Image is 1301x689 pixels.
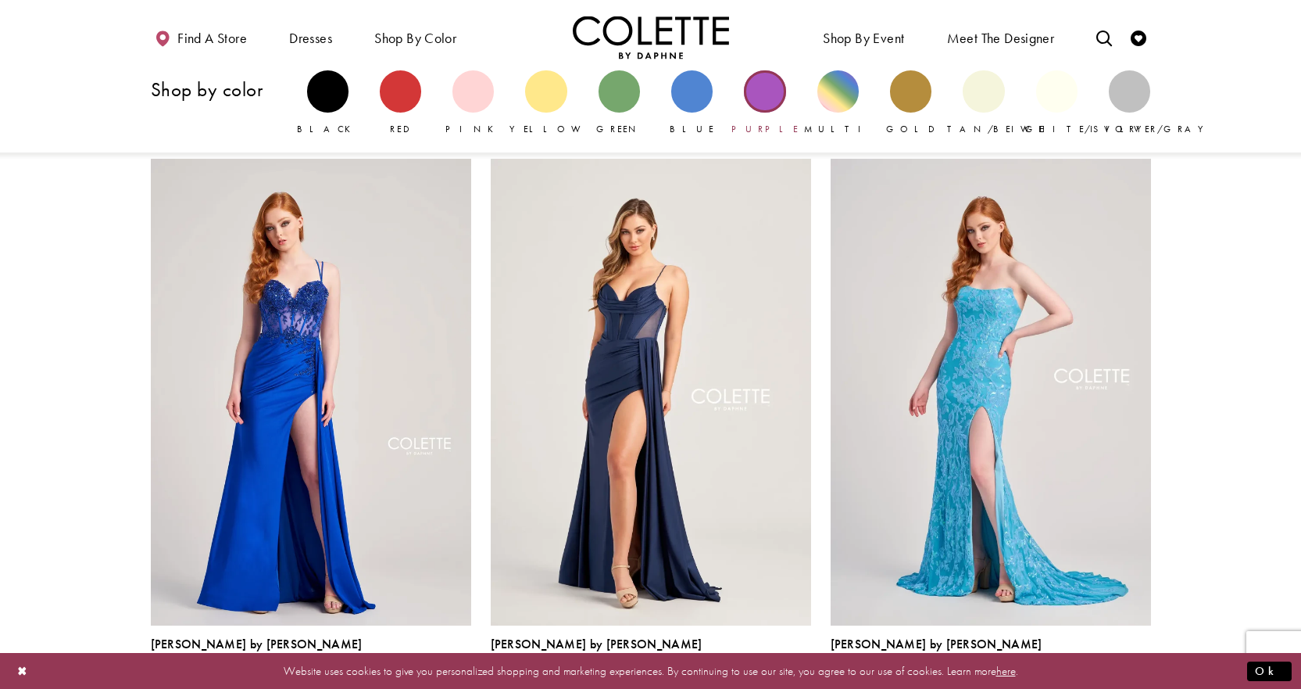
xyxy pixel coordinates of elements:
span: Green [596,123,642,135]
a: Silver/Gray [1109,70,1150,136]
span: Meet the designer [947,31,1055,46]
span: Find a store [177,31,247,46]
a: Blue [671,70,713,136]
a: Purple [744,70,785,136]
a: Multi [817,70,859,136]
span: Blue [670,123,714,135]
span: Shop by color [370,16,460,59]
a: Visit Colette by Daphne Style No. CL5138 Page [151,159,471,625]
span: Pink [445,123,502,135]
a: Green [599,70,640,136]
span: Multi [804,123,871,135]
span: Black [297,123,359,135]
a: Tan/Beige [963,70,1004,136]
span: Gold [886,123,936,135]
button: Close Dialog [9,657,36,684]
span: White/Ivory [1020,123,1150,135]
a: here [996,662,1016,678]
span: [PERSON_NAME] by [PERSON_NAME] [491,636,702,652]
span: Silver/Gray [1093,123,1211,135]
a: Black [307,70,348,136]
p: Website uses cookies to give you personalized shopping and marketing experiences. By continuing t... [113,660,1188,681]
button: Submit Dialog [1247,661,1292,680]
span: [PERSON_NAME] by [PERSON_NAME] [831,636,1042,652]
span: Dresses [289,31,332,46]
a: Find a store [151,16,251,59]
div: Colette by Daphne Style No. CL5138 [151,637,363,670]
a: Red [380,70,421,136]
a: Visit Home Page [573,16,729,59]
span: Shop By Event [823,31,904,46]
a: Visit Colette by Daphne Style No. CL5238 Page [831,159,1151,625]
span: Tan/Beige [947,123,1045,135]
span: [PERSON_NAME] by [PERSON_NAME] [151,636,363,652]
span: Yellow [509,123,588,135]
span: Shop by color [374,31,456,46]
div: Colette by Daphne Style No. CL5159 [491,637,702,670]
a: Meet the designer [943,16,1059,59]
img: Colette by Daphne [573,16,729,59]
a: Visit Colette by Daphne Style No. CL5159 Page [491,159,811,625]
a: White/Ivory [1036,70,1078,136]
span: Purple [731,123,799,135]
span: Shop By Event [819,16,908,59]
a: Check Wishlist [1127,16,1150,59]
a: Pink [452,70,494,136]
span: Red [390,123,410,135]
a: Yellow [525,70,567,136]
a: Toggle search [1092,16,1116,59]
div: Colette by Daphne Style No. CL5238 [831,637,1042,670]
span: Dresses [285,16,336,59]
h3: Shop by color [151,79,291,100]
a: Gold [890,70,931,136]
